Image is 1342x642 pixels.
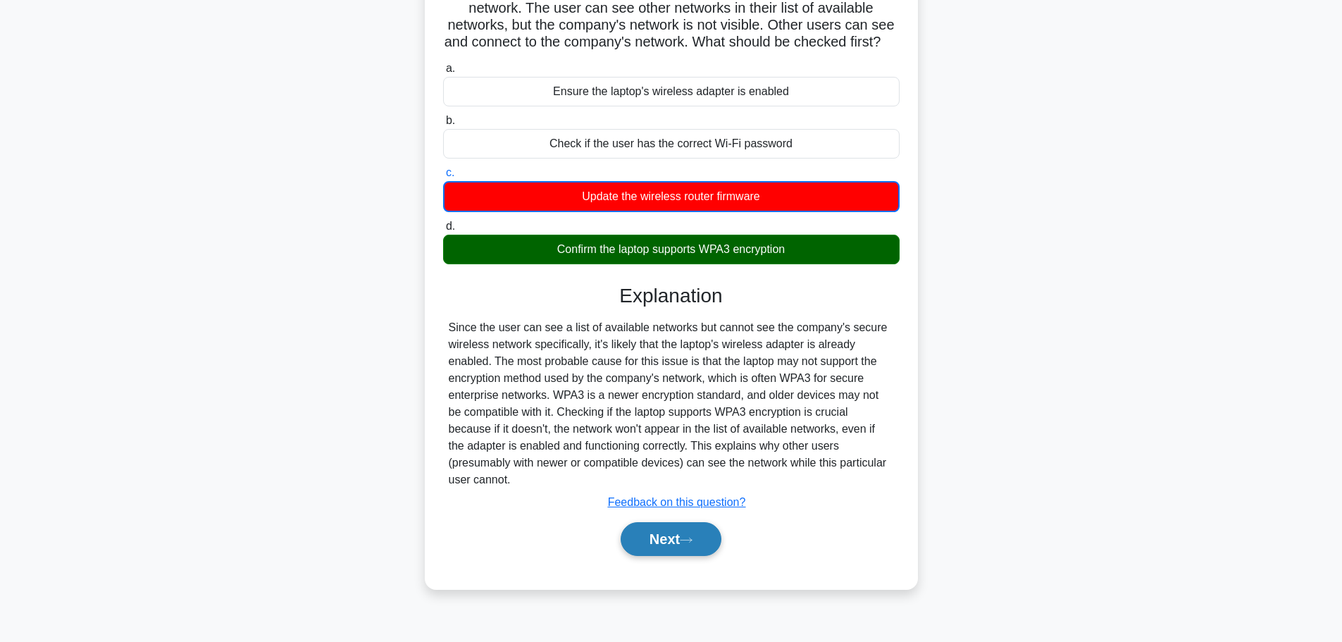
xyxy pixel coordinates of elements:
h3: Explanation [452,284,891,308]
div: Since the user can see a list of available networks but cannot see the company's secure wireless ... [449,319,894,488]
div: Confirm the laptop supports WPA3 encryption [443,235,900,264]
span: d. [446,220,455,232]
span: a. [446,62,455,74]
div: Ensure the laptop's wireless adapter is enabled [443,77,900,106]
button: Next [621,522,721,556]
span: c. [446,166,454,178]
span: b. [446,114,455,126]
div: Check if the user has the correct Wi-Fi password [443,129,900,159]
div: Update the wireless router firmware [443,181,900,212]
a: Feedback on this question? [608,496,746,508]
